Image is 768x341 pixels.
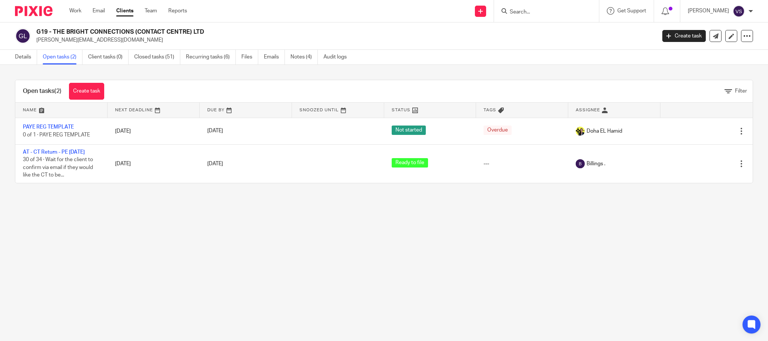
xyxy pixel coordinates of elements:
img: Doha-Starbridge.jpg [576,127,585,136]
span: Not started [392,126,426,135]
a: Create task [69,83,104,100]
span: [DATE] [207,161,223,166]
img: svg%3E [15,28,31,44]
a: PAYE REG TEMPLATE [23,124,74,130]
div: --- [484,160,561,168]
span: Overdue [484,126,512,135]
a: AT - CT Return - PE [DATE] [23,150,85,155]
span: 0 of 1 · PAYE REG TEMPLATE [23,132,90,138]
a: Open tasks (2) [43,50,82,64]
a: Client tasks (0) [88,50,129,64]
td: [DATE] [108,144,200,183]
a: Notes (4) [290,50,318,64]
span: Status [392,108,410,112]
input: Search [509,9,576,16]
p: [PERSON_NAME][EMAIL_ADDRESS][DOMAIN_NAME] [36,36,651,44]
a: Files [241,50,258,64]
a: Team [145,7,157,15]
span: Get Support [617,8,646,13]
a: Work [69,7,81,15]
h1: Open tasks [23,87,61,95]
span: Billings . [587,160,605,168]
span: Doha EL Hamid [587,127,622,135]
span: Filter [735,88,747,94]
span: [DATE] [207,129,223,134]
a: Details [15,50,37,64]
span: Snoozed Until [299,108,339,112]
span: (2) [54,88,61,94]
a: Reports [168,7,187,15]
a: Recurring tasks (6) [186,50,236,64]
a: Email [93,7,105,15]
a: Emails [264,50,285,64]
a: Clients [116,7,133,15]
td: [DATE] [108,118,200,144]
p: [PERSON_NAME] [688,7,729,15]
span: 30 of 34 · Wait for the client to confirm via email if they would like the CT to be... [23,157,93,178]
span: Ready to file [392,158,428,168]
h2: G19 - THE BRIGHT CONNECTIONS (CONTACT CENTRE) LTD [36,28,528,36]
img: svg%3E [576,159,585,168]
a: Create task [662,30,706,42]
img: svg%3E [733,5,745,17]
a: Audit logs [323,50,352,64]
img: Pixie [15,6,52,16]
span: Tags [484,108,496,112]
a: Closed tasks (51) [134,50,180,64]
